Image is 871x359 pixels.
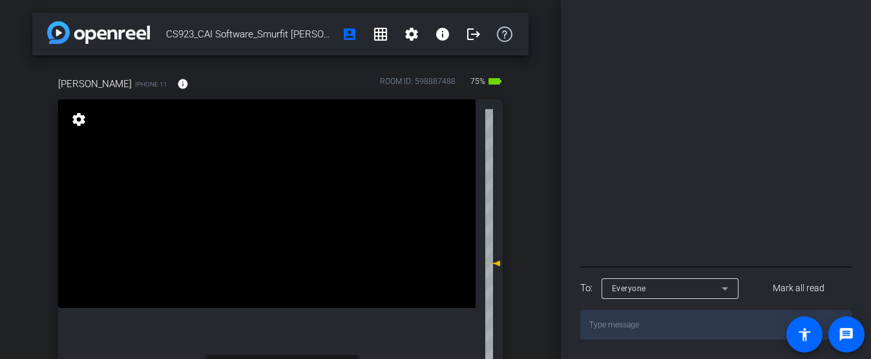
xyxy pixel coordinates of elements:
button: Mark all read [746,277,852,300]
span: Mark all read [773,282,824,295]
img: app-logo [47,21,150,44]
mat-icon: accessibility [797,327,812,342]
div: ROOM ID: 598887488 [380,76,456,94]
span: iPhone 11 [135,79,167,89]
mat-icon: settings [70,112,88,127]
span: [PERSON_NAME] [58,77,132,91]
mat-icon: logout [466,26,481,42]
mat-icon: info [435,26,450,42]
span: 75% [468,71,487,92]
mat-icon: grid_on [373,26,388,42]
mat-icon: settings [404,26,419,42]
mat-icon: info [177,78,189,90]
mat-icon: message [839,327,854,342]
span: Everyone [612,284,646,293]
span: CS923_CAI Software_Smurfit [PERSON_NAME] [166,21,334,47]
mat-icon: battery_std [487,74,503,89]
mat-icon: -2 dB [485,256,501,271]
mat-icon: account_box [342,26,357,42]
div: To: [580,281,593,296]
